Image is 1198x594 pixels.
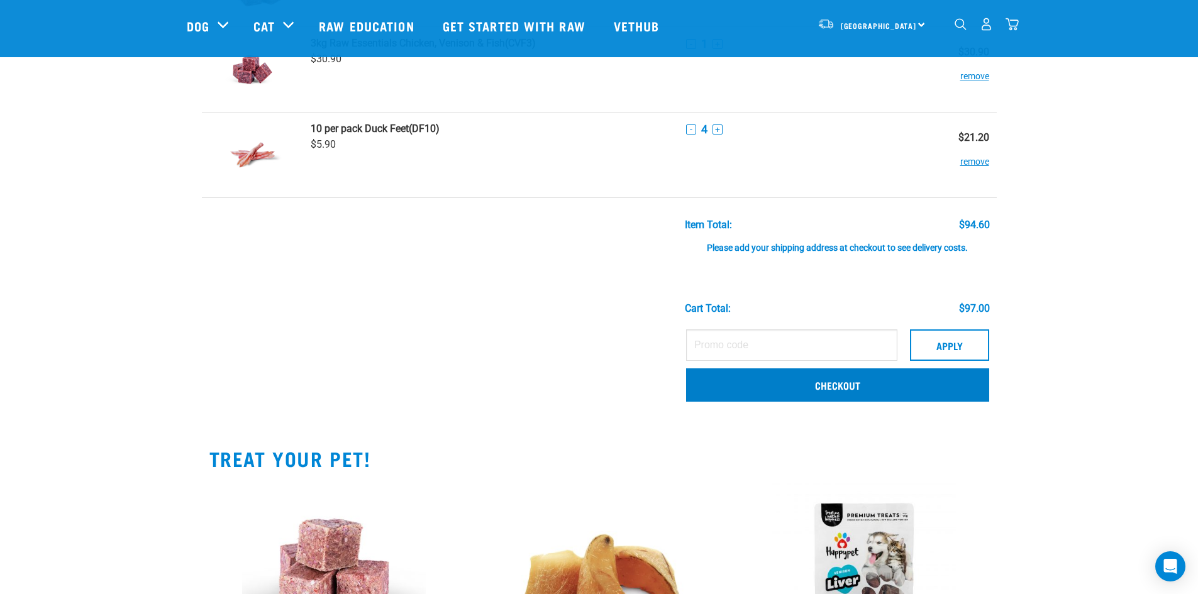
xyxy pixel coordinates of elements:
h2: TREAT YOUR PET! [209,447,989,470]
button: + [713,124,723,135]
img: home-icon-1@2x.png [955,18,967,30]
span: $30.90 [311,53,341,65]
div: Please add your shipping address at checkout to see delivery costs. [685,231,990,253]
span: $5.90 [311,138,336,150]
a: Cat [253,16,275,35]
div: Cart total: [685,303,731,314]
img: user.png [980,18,993,31]
button: Apply [910,329,989,361]
a: Vethub [601,1,675,51]
a: 10 per pack Duck Feet(DF10) [311,123,671,135]
img: home-icon@2x.png [1006,18,1019,31]
div: Open Intercom Messenger [1155,551,1185,581]
input: Promo code [686,329,897,361]
a: Checkout [686,368,989,401]
div: $94.60 [959,219,990,231]
strong: 10 per pack Duck Feet [311,123,409,135]
a: Raw Education [306,1,430,51]
button: remove [960,58,989,82]
a: Get started with Raw [430,1,601,51]
button: remove [960,143,989,168]
td: $30.90 [917,27,996,113]
button: - [686,124,696,135]
div: Item Total: [685,219,732,231]
img: van-moving.png [818,18,835,30]
span: 4 [701,123,707,136]
a: Dog [187,16,209,35]
img: Duck Feet [220,123,285,187]
img: Raw Essentials Chicken, Venison & Fish [220,37,285,102]
div: $97.00 [959,303,990,314]
span: [GEOGRAPHIC_DATA] [841,23,917,28]
td: $21.20 [917,113,996,198]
